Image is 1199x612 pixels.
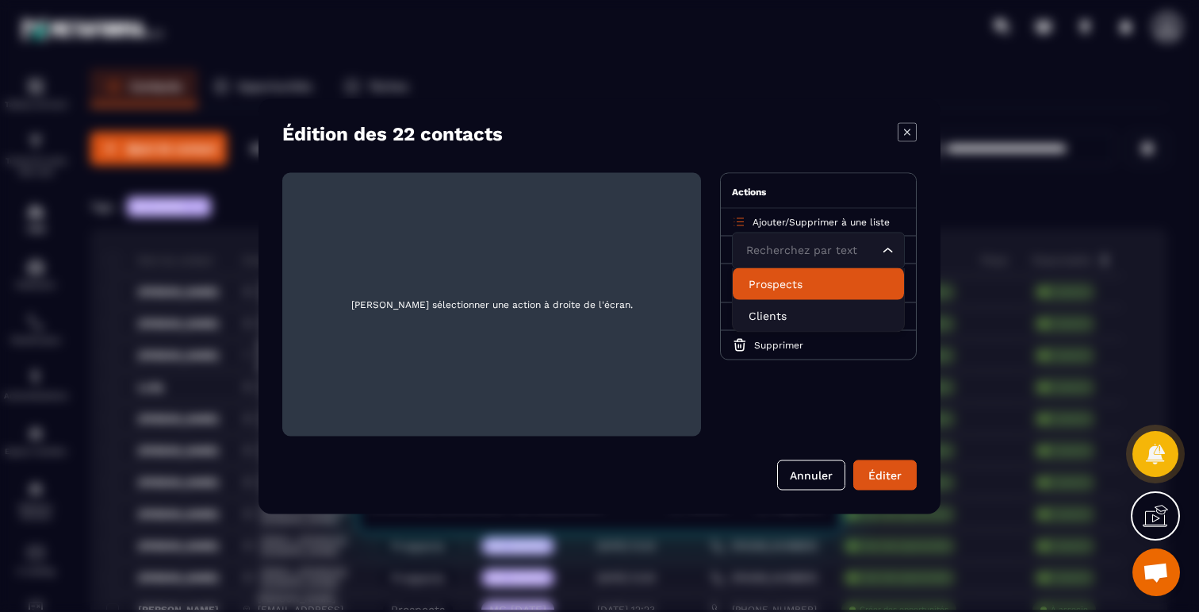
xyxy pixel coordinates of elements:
[732,186,766,197] span: Actions
[742,241,879,259] input: Search for option
[777,460,845,490] button: Annuler
[753,216,785,227] span: Ajouter
[749,275,888,291] p: Prospects
[295,185,688,423] span: [PERSON_NAME] sélectionner une action à droite de l'écran.
[753,215,890,228] p: /
[789,216,890,227] span: Supprimer à une liste
[749,307,888,323] p: Clients
[853,460,917,490] button: Éditer
[1132,548,1180,596] div: Ouvrir le chat
[732,232,905,268] div: Search for option
[754,339,803,350] span: Supprimer
[282,122,503,144] h4: Édition des 22 contacts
